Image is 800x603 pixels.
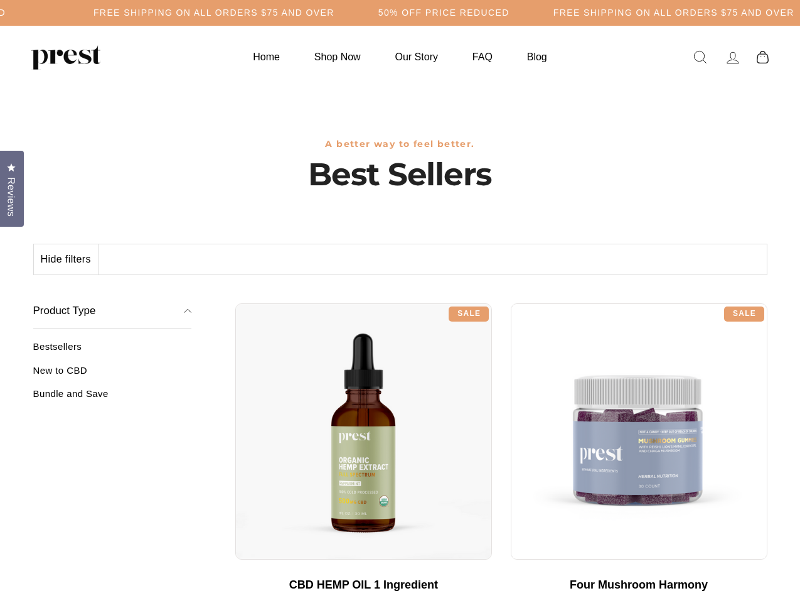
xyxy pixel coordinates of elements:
[33,139,767,149] h3: A better way to feel better.
[237,45,296,69] a: Home
[378,8,509,18] h5: 50% OFF PRICE REDUCED
[33,341,192,362] a: Bestsellers
[457,45,508,69] a: FAQ
[380,45,454,69] a: Our Story
[93,8,334,18] h5: Free Shipping on all orders $75 and over
[33,156,767,193] h1: Best Sellers
[553,8,794,18] h5: Free Shipping on all orders $75 and over
[449,307,489,322] div: Sale
[724,307,764,322] div: Sale
[511,45,563,69] a: Blog
[523,579,755,592] div: Four Mushroom Harmony
[33,365,192,386] a: New to CBD
[299,45,376,69] a: Shop Now
[31,45,100,70] img: PREST ORGANICS
[248,579,479,592] div: CBD HEMP OIL 1 Ingredient
[237,45,562,69] ul: Primary
[34,244,99,274] button: Hide filters
[33,294,192,329] button: Product Type
[3,177,19,217] span: Reviews
[33,388,192,409] a: Bundle and Save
